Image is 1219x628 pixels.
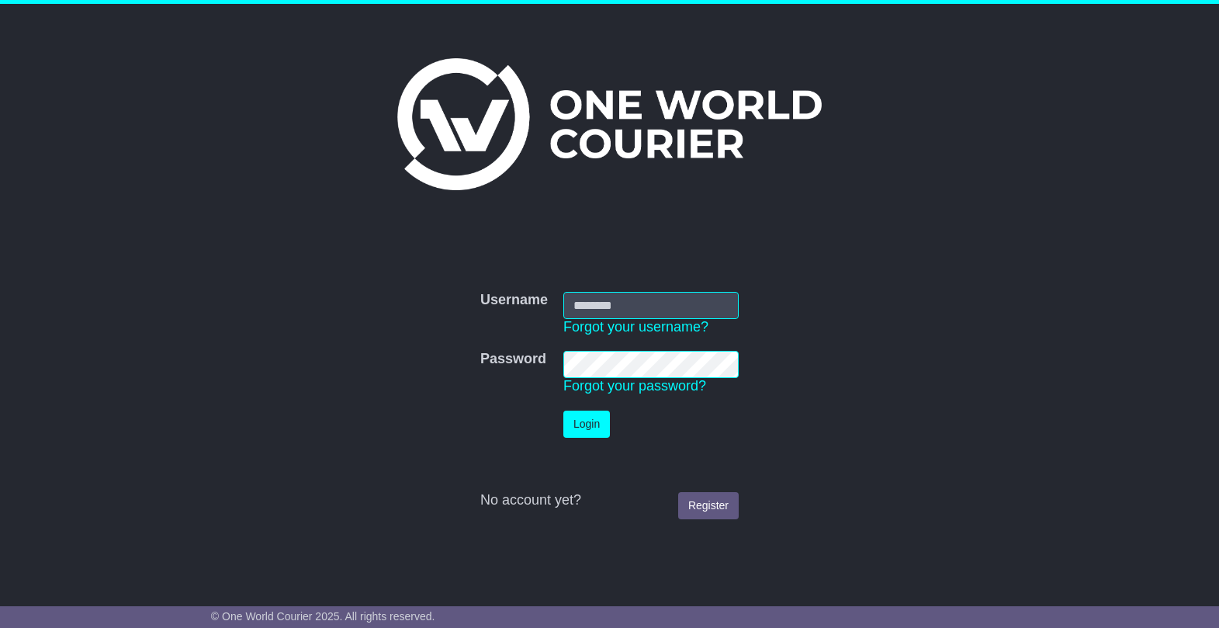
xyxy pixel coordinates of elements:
[480,292,548,309] label: Username
[480,351,546,368] label: Password
[678,492,739,519] a: Register
[563,319,708,335] a: Forgot your username?
[563,378,706,394] a: Forgot your password?
[480,492,739,509] div: No account yet?
[397,58,821,190] img: One World
[211,610,435,623] span: © One World Courier 2025. All rights reserved.
[563,411,610,438] button: Login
